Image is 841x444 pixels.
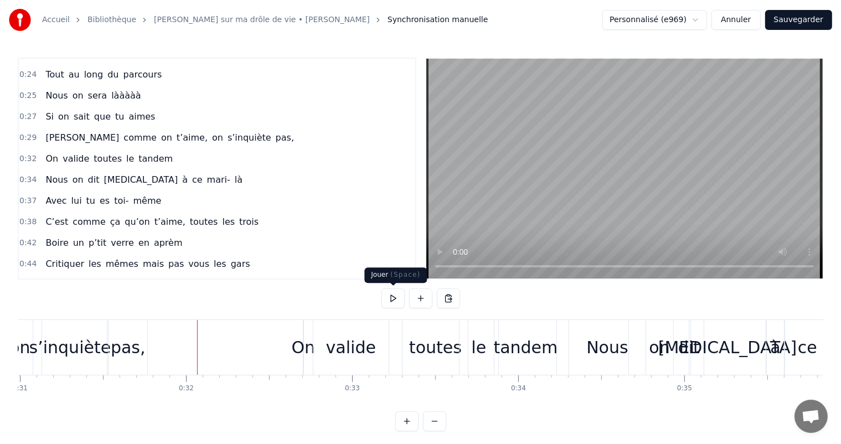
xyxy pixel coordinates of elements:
span: t’aime, [176,131,209,144]
div: 0:32 [179,384,194,393]
div: ce [798,335,817,360]
span: même [132,194,163,207]
a: Accueil [42,14,70,25]
span: 0:42 [19,238,37,249]
span: vous [187,257,210,270]
span: aimes [127,110,156,123]
span: Nous [44,89,69,102]
span: gars [230,257,251,270]
span: à [181,173,189,186]
div: Nous [586,335,628,360]
span: au [68,68,81,81]
span: [PERSON_NAME] [44,131,120,144]
div: 0:33 [345,384,360,393]
span: aprèm [153,236,184,249]
span: parcours [122,68,163,81]
span: es [99,194,111,207]
span: du [106,68,120,81]
div: on [9,335,30,360]
span: valide [61,152,90,165]
div: Jouer [364,267,427,283]
span: sait [73,110,91,123]
span: Avec [44,194,68,207]
span: 0:44 [19,259,37,270]
span: les [87,257,102,270]
span: trois [238,215,260,228]
div: le [471,335,486,360]
div: 0:34 [511,384,526,393]
span: comme [122,131,158,144]
div: toutes [409,335,462,360]
span: les [213,257,228,270]
span: 0:38 [19,216,37,228]
span: t’aime, [153,215,187,228]
span: long [83,68,105,81]
span: Tout [44,68,65,81]
span: on [211,131,224,144]
div: on [649,335,669,360]
span: toutes [189,215,219,228]
span: les [221,215,236,228]
span: verre [110,236,135,249]
span: toutes [92,152,123,165]
div: valide [326,335,376,360]
span: pas [167,257,185,270]
span: lààààà [110,89,142,102]
span: on [71,173,85,186]
span: tu [85,194,96,207]
span: pas, [275,131,295,144]
a: Ouvrir le chat [794,400,828,433]
span: mais [142,257,165,270]
span: comme [71,215,107,228]
div: s’inquiète [29,335,111,360]
span: 0:29 [19,132,37,143]
span: mari- [206,173,231,186]
div: 0:31 [13,384,28,393]
span: Synchronisation manuelle [388,14,488,25]
span: mêmes [105,257,140,270]
span: On [44,152,59,165]
span: on [71,89,85,102]
span: [MEDICAL_DATA] [103,173,179,186]
div: tandem [494,335,558,360]
span: sera [87,89,109,102]
span: dit [87,173,101,186]
span: tandem [137,152,174,165]
span: qu’on [123,215,151,228]
span: là [234,173,244,186]
span: Si [44,110,55,123]
span: en [137,236,151,249]
span: toi- [113,194,130,207]
nav: breadcrumb [42,14,488,25]
span: ça [109,215,122,228]
div: [MEDICAL_DATA] [658,335,797,360]
span: 0:24 [19,69,37,80]
div: pas, [111,335,146,360]
span: Boire [44,236,69,249]
div: à [770,335,780,360]
img: youka [9,9,31,31]
span: s’inquiète [226,131,272,144]
span: un [72,236,85,249]
span: 0:25 [19,90,37,101]
button: Annuler [711,10,760,30]
span: que [93,110,112,123]
div: On [292,335,316,360]
span: tu [114,110,125,123]
span: on [160,131,173,144]
span: on [57,110,70,123]
a: [PERSON_NAME] sur ma drôle de vie • [PERSON_NAME] [154,14,370,25]
a: Bibliothèque [87,14,136,25]
span: 0:32 [19,153,37,164]
span: Nous [44,173,69,186]
div: 0:35 [677,384,692,393]
span: p’tit [87,236,107,249]
span: lui [70,194,83,207]
span: C’est [44,215,69,228]
button: Sauvegarder [765,10,832,30]
span: ( Space ) [390,271,420,278]
span: Critiquer [44,257,85,270]
span: 0:34 [19,174,37,185]
span: le [125,152,135,165]
span: 0:37 [19,195,37,206]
